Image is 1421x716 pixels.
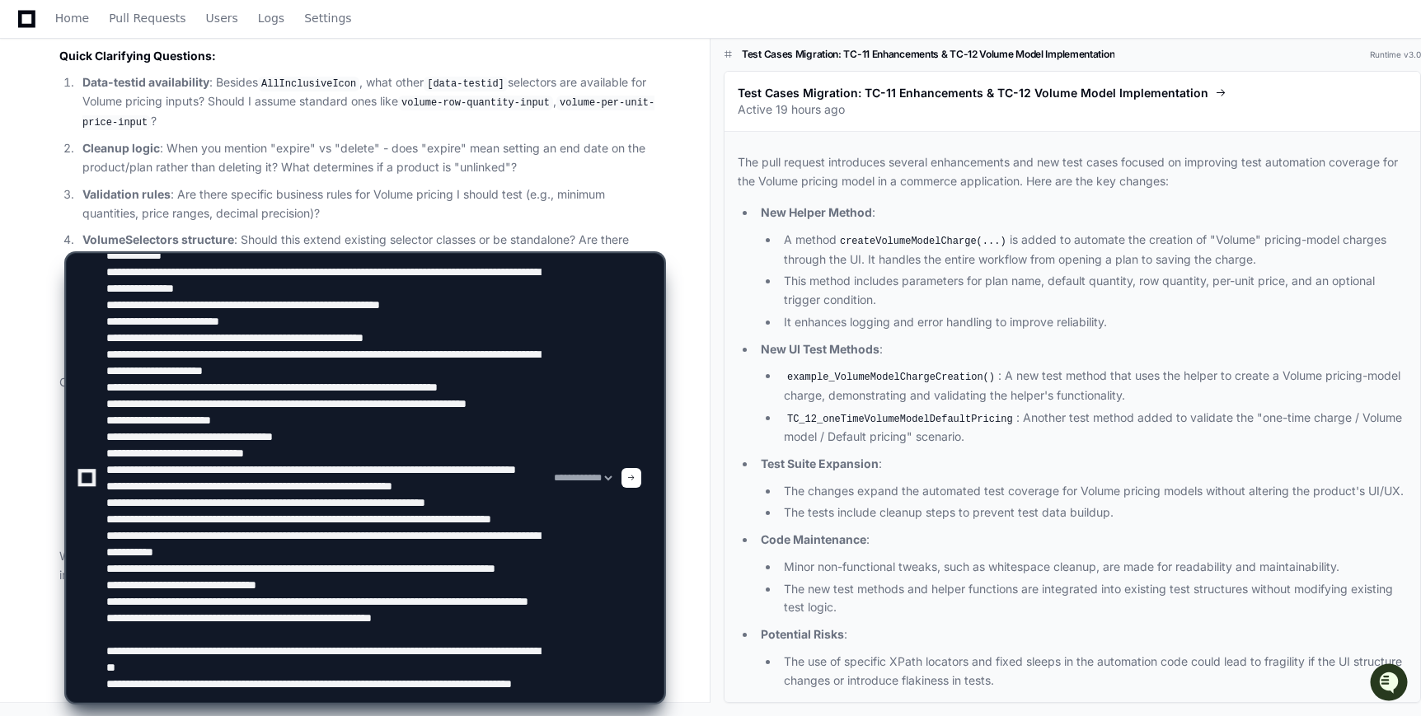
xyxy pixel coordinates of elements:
[116,257,199,270] a: Powered byPylon
[16,123,46,152] img: 1756235613930-3d25f9e4-fa56-45dd-b3ad-e072dfbd1548
[206,13,238,23] span: Users
[82,73,664,132] p: : Besides , what other selectors are available for Volume pricing inputs? Should I assume standar...
[82,187,171,201] strong: Validation rules
[1370,48,1421,60] div: Runtime v3.0
[280,128,300,147] button: Start new chat
[51,221,134,234] span: [PERSON_NAME]
[59,48,664,64] h2: Quick Clarifying Questions:
[109,13,185,23] span: Pull Requests
[424,77,508,91] code: [data-testid]
[761,205,872,219] strong: New Helper Method
[258,77,359,91] code: AllInclusiveIcon
[82,185,664,223] p: : Are there specific business rules for Volume pricing I should test (e.g., minimum quantities, p...
[16,205,43,232] img: Avi Choudhary
[738,153,1407,191] p: The pull request introduces several enhancements and new test cases focused on improving test aut...
[16,66,300,92] div: Welcome
[738,85,1208,101] span: Test Cases Migration: TC-11 Enhancements & TC-12 Volume Model Implementation
[1368,662,1413,706] iframe: Open customer support
[82,141,160,155] strong: Cleanup logic
[137,221,143,234] span: •
[55,13,89,23] span: Home
[56,139,209,152] div: We're available if you need us!
[738,85,1407,101] a: Test Cases Migration: TC-11 Enhancements & TC-12 Volume Model Implementation
[16,16,49,49] img: PlayerZero
[258,13,284,23] span: Logs
[82,139,664,177] p: : When you mention "expire" vs "delete" - does "expire" mean setting an end date on the product/p...
[398,96,553,110] code: volume-row-quantity-input
[742,48,1114,61] h1: Test Cases Migration: TC-11 Enhancements & TC-12 Volume Model Implementation
[16,180,110,193] div: Past conversations
[56,123,270,139] div: Start new chat
[82,75,209,89] strong: Data-testid availability
[738,101,1407,118] p: Active 19 hours ago
[256,176,300,196] button: See all
[146,221,180,234] span: [DATE]
[304,13,351,23] span: Settings
[164,258,199,270] span: Pylon
[82,96,654,130] code: volume-per-unit-price-input
[761,204,1407,222] p: :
